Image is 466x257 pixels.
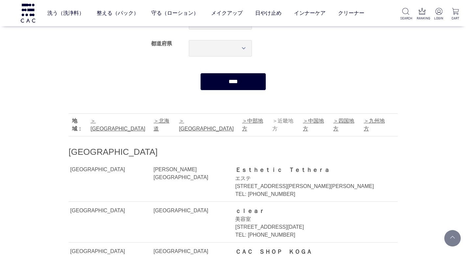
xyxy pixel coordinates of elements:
p: LOGIN [433,16,444,21]
a: LOGIN [433,8,444,21]
a: 近畿地方 [272,118,293,131]
div: 美容室 [235,215,382,223]
a: [GEOGRAPHIC_DATA] [179,118,234,131]
p: SEARCH [400,16,411,21]
a: 九州地方 [364,118,385,131]
h2: [GEOGRAPHIC_DATA] [69,146,398,158]
img: logo [20,4,36,22]
a: 四国地方 [333,118,354,131]
div: Ｅｓｔｈｅｔｉｃ Ｔｅｔｈｅｒａ [235,166,382,174]
p: RANKING [417,16,427,21]
div: 地域： [72,117,87,133]
div: [STREET_ADDRESS][DATE] [235,223,382,231]
a: メイクアップ [211,4,243,22]
div: エステ [235,175,382,182]
div: [STREET_ADDRESS][PERSON_NAME][PERSON_NAME] [235,182,382,190]
div: ｃｌｅａｒ [235,207,382,215]
a: 北海道 [154,118,169,131]
a: 中部地方 [242,118,263,131]
div: [GEOGRAPHIC_DATA] [70,207,152,215]
a: 守る（ローション） [151,4,199,22]
div: [PERSON_NAME][GEOGRAPHIC_DATA] [154,166,227,181]
a: SEARCH [400,8,411,21]
div: ＣＡＣ ＳＨＯＰ ＫＯＧＡ [235,247,382,256]
a: 洗う（洗浄料） [47,4,84,22]
div: TEL: [PHONE_NUMBER] [235,190,382,198]
a: インナーケア [294,4,326,22]
div: TEL: [PHONE_NUMBER] [235,231,382,239]
div: [GEOGRAPHIC_DATA] [70,166,152,174]
div: [GEOGRAPHIC_DATA] [154,247,227,255]
a: 日やけ止め [255,4,282,22]
div: [GEOGRAPHIC_DATA] [70,247,152,255]
a: CART [450,8,461,21]
a: RANKING [417,8,427,21]
a: 整える（パック） [97,4,139,22]
p: CART [450,16,461,21]
a: [GEOGRAPHIC_DATA] [90,118,145,131]
div: [GEOGRAPHIC_DATA] [154,207,227,215]
label: 都道府県 [151,41,172,46]
a: クリーナー [338,4,364,22]
a: 中国地方 [303,118,324,131]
